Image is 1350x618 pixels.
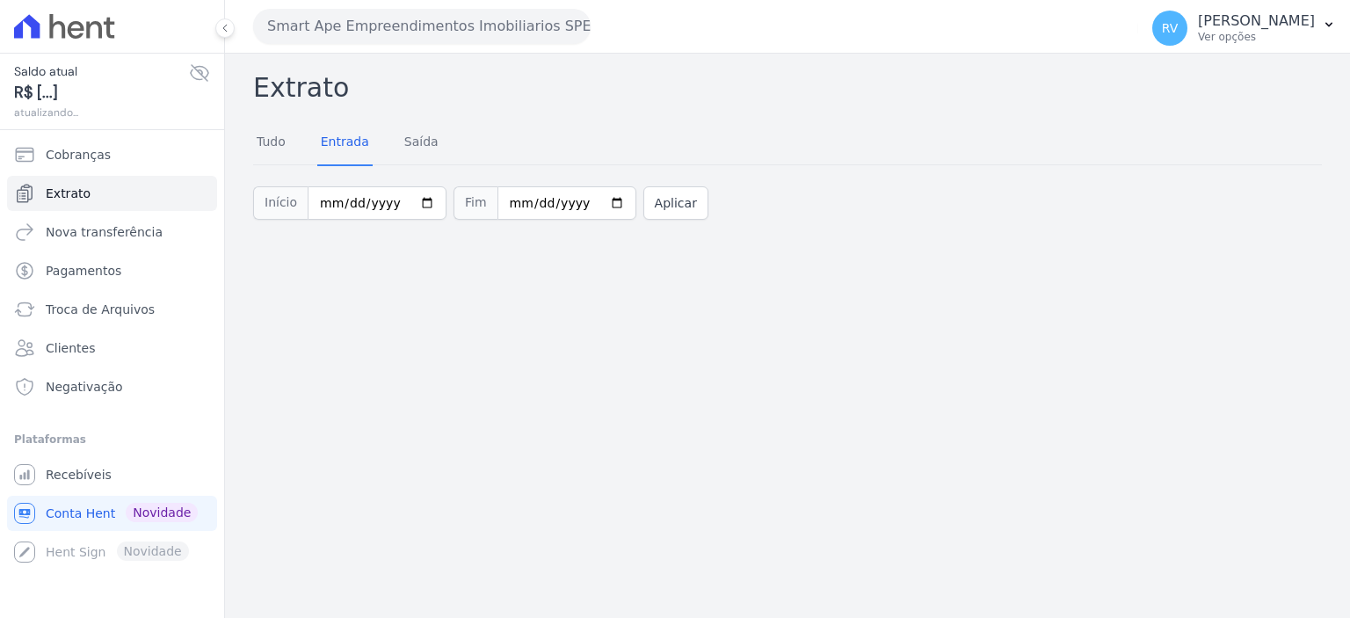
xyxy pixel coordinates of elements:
span: atualizando... [14,105,189,120]
span: Recebíveis [46,466,112,483]
p: [PERSON_NAME] [1198,12,1315,30]
span: Fim [454,186,497,220]
span: Clientes [46,339,95,357]
span: Nova transferência [46,223,163,241]
a: Pagamentos [7,253,217,288]
nav: Sidebar [14,137,210,570]
span: Negativação [46,378,123,396]
a: Troca de Arquivos [7,292,217,327]
a: Saída [401,120,442,166]
button: Aplicar [643,186,708,220]
span: Extrato [46,185,91,202]
a: Extrato [7,176,217,211]
span: Conta Hent [46,505,115,522]
a: Cobranças [7,137,217,172]
span: Troca de Arquivos [46,301,155,318]
span: Novidade [126,503,198,522]
button: RV [PERSON_NAME] Ver opções [1138,4,1350,53]
span: Saldo atual [14,62,189,81]
button: Smart Ape Empreendimentos Imobiliarios SPE LTDA [253,9,591,44]
span: Pagamentos [46,262,121,280]
a: Negativação [7,369,217,404]
span: Início [253,186,308,220]
p: Ver opções [1198,30,1315,44]
a: Nova transferência [7,214,217,250]
a: Entrada [317,120,373,166]
a: Conta Hent Novidade [7,496,217,531]
h2: Extrato [253,68,1322,107]
span: Cobranças [46,146,111,164]
span: RV [1162,22,1179,34]
span: R$ [...] [14,81,189,105]
a: Tudo [253,120,289,166]
div: Plataformas [14,429,210,450]
a: Recebíveis [7,457,217,492]
a: Clientes [7,331,217,366]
